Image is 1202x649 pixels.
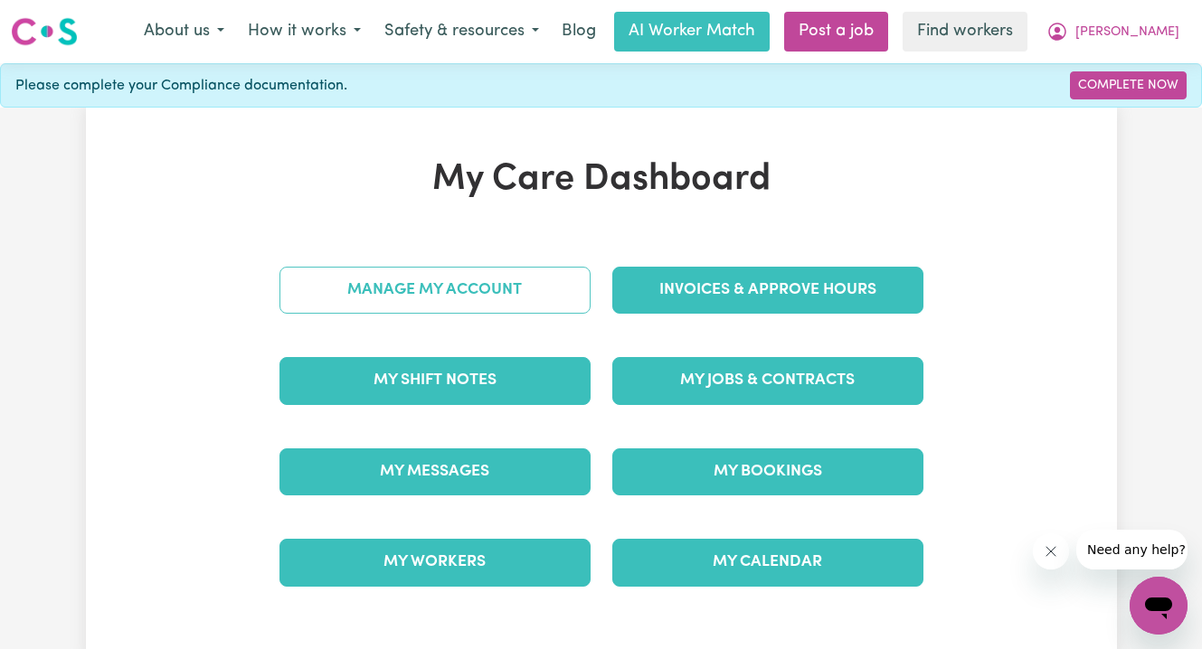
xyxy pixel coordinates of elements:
a: Manage My Account [279,267,591,314]
span: Please complete your Compliance documentation. [15,75,347,97]
a: My Jobs & Contracts [612,357,923,404]
a: Blog [551,12,607,52]
iframe: Button to launch messaging window [1130,577,1188,635]
button: How it works [236,13,373,51]
iframe: Close message [1033,533,1069,569]
button: My Account [1035,13,1191,51]
a: Post a job [784,12,888,52]
h1: My Care Dashboard [269,158,934,202]
button: Safety & resources [373,13,551,51]
a: Complete Now [1070,71,1187,99]
a: My Calendar [612,539,923,586]
a: My Bookings [612,448,923,495]
span: [PERSON_NAME] [1075,23,1179,42]
button: About us [132,13,236,51]
a: Invoices & Approve Hours [612,267,923,314]
a: AI Worker Match [614,12,770,52]
a: My Workers [279,539,591,586]
a: Careseekers logo [11,11,78,52]
a: My Shift Notes [279,357,591,404]
a: My Messages [279,448,591,495]
img: Careseekers logo [11,15,78,48]
iframe: Message from company [1076,530,1188,569]
a: Find workers [903,12,1027,52]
